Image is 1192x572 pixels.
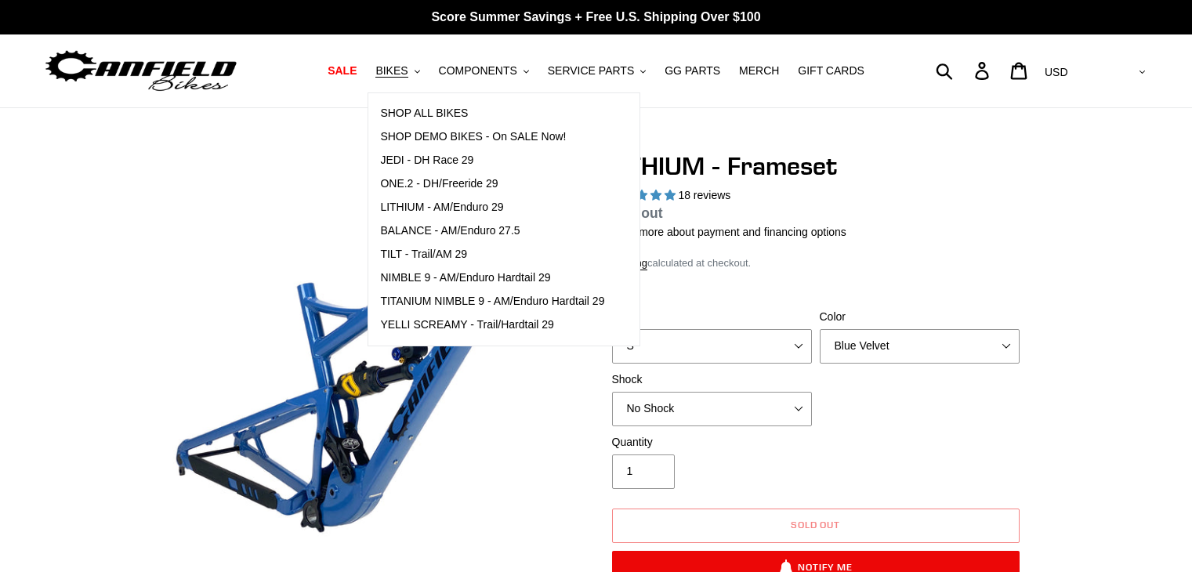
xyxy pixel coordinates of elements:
a: SALE [320,60,364,81]
button: SERVICE PARTS [540,60,654,81]
button: COMPONENTS [431,60,537,81]
h1: LITHIUM - Frameset [608,151,1024,181]
label: Quantity [612,434,812,451]
span: LITHIUM - AM/Enduro 29 [380,201,503,214]
a: NIMBLE 9 - AM/Enduro Hardtail 29 [368,266,616,290]
a: TITANIUM NIMBLE 9 - AM/Enduro Hardtail 29 [368,290,616,313]
span: COMPONENTS [439,64,517,78]
span: BIKES [375,64,408,78]
label: Shock [612,371,812,388]
span: ONE.2 - DH/Freeride 29 [380,177,498,190]
span: SHOP DEMO BIKES - On SALE Now! [380,130,566,143]
span: SERVICE PARTS [548,64,634,78]
span: Sold out [791,519,841,530]
span: 5.00 stars [608,189,679,201]
span: JEDI - DH Race 29 [380,154,473,167]
label: Size [612,309,812,325]
span: 18 reviews [678,189,730,201]
img: Canfield Bikes [43,46,239,96]
span: TITANIUM NIMBLE 9 - AM/Enduro Hardtail 29 [380,295,604,308]
a: LITHIUM - AM/Enduro 29 [368,196,616,219]
input: Search [944,53,984,88]
a: SHOP DEMO BIKES - On SALE Now! [368,125,616,149]
span: GG PARTS [665,64,720,78]
button: Sold out [612,509,1020,543]
span: YELLI SCREAMY - Trail/Hardtail 29 [380,318,554,331]
a: SHOP ALL BIKES [368,102,616,125]
a: GG PARTS [657,60,728,81]
button: BIKES [368,60,427,81]
a: Learn more about payment and financing options [608,226,846,238]
a: MERCH [731,60,787,81]
span: TILT - Trail/AM 29 [380,248,467,261]
span: NIMBLE 9 - AM/Enduro Hardtail 29 [380,271,550,284]
div: calculated at checkout. [608,255,1024,271]
span: SHOP ALL BIKES [380,107,468,120]
a: ONE.2 - DH/Freeride 29 [368,172,616,196]
a: JEDI - DH Race 29 [368,149,616,172]
span: MERCH [739,64,779,78]
a: GIFT CARDS [790,60,872,81]
span: GIFT CARDS [798,64,864,78]
span: SALE [328,64,357,78]
a: YELLI SCREAMY - Trail/Hardtail 29 [368,313,616,337]
label: Color [820,309,1020,325]
a: TILT - Trail/AM 29 [368,243,616,266]
span: BALANCE - AM/Enduro 27.5 [380,224,520,237]
a: BALANCE - AM/Enduro 27.5 [368,219,616,243]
